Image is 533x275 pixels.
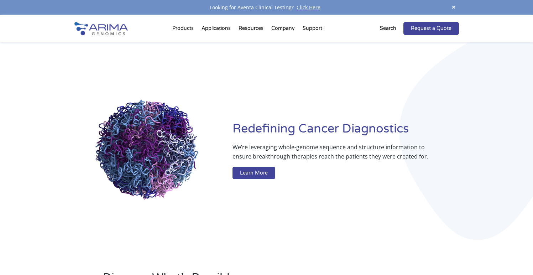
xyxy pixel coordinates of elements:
a: Request a Quote [403,22,459,35]
img: Arima-Genomics-logo [74,22,128,35]
h1: Redefining Cancer Diagnostics [232,121,459,142]
iframe: Chat Widget [497,241,533,275]
p: Search [380,24,396,33]
p: We’re leveraging whole-genome sequence and structure information to ensure breakthrough therapies... [232,142,430,167]
div: Looking for Aventa Clinical Testing? [74,3,459,12]
a: Click Here [294,4,323,11]
a: Learn More [232,167,275,180]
